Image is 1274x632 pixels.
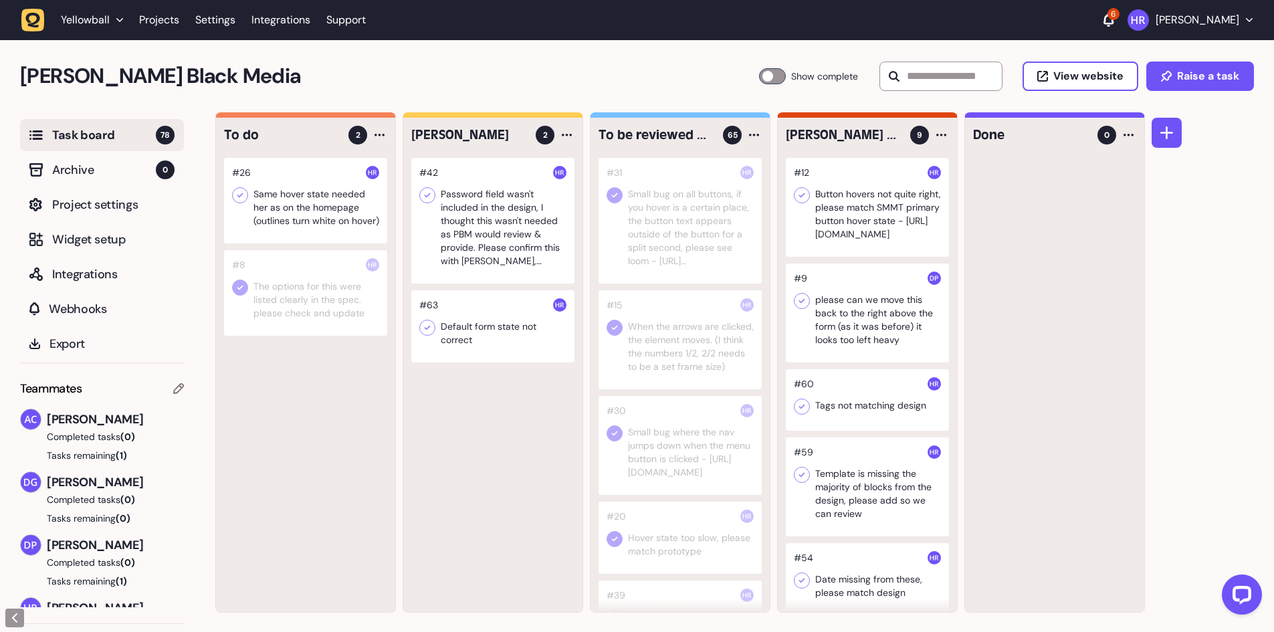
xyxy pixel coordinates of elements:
[366,166,379,179] img: Harry Robinson
[1128,9,1149,31] img: Harry Robinson
[21,598,41,618] img: Harry Robinson
[1107,8,1120,20] div: 6
[20,328,184,360] button: Export
[47,410,184,429] span: [PERSON_NAME]
[52,161,156,179] span: Archive
[740,404,754,417] img: Harry Robinson
[553,298,566,312] img: Harry Robinson
[47,536,184,554] span: [PERSON_NAME]
[20,449,184,462] button: Tasks remaining(1)
[20,119,184,151] button: Task board78
[543,129,548,141] span: 2
[786,126,901,144] h4: Ameet / Dan
[20,189,184,221] button: Project settings
[120,494,135,506] span: (0)
[52,195,175,214] span: Project settings
[20,223,184,255] button: Widget setup
[740,510,754,523] img: Harry Robinson
[61,13,110,27] span: Yellowball
[20,430,173,443] button: Completed tasks(0)
[20,574,184,588] button: Tasks remaining(1)
[356,129,360,141] span: 2
[20,60,759,92] h2: Penny Black Media
[21,8,131,32] button: Yellowball
[740,589,754,602] img: Harry Robinson
[728,129,738,141] span: 65
[20,493,173,506] button: Completed tasks(0)
[195,8,235,32] a: Settings
[1053,71,1124,82] span: View website
[928,377,941,391] img: Harry Robinson
[553,166,566,179] img: Harry Robinson
[120,431,135,443] span: (0)
[326,13,366,27] a: Support
[411,126,526,144] h4: Harry
[928,445,941,459] img: Harry Robinson
[740,166,754,179] img: Harry Robinson
[21,535,41,555] img: Dan Pearson
[21,472,41,492] img: David Groombridge
[928,272,941,285] img: Dan Pearson
[49,334,175,353] span: Export
[251,8,310,32] a: Integrations
[52,126,156,144] span: Task board
[120,556,135,568] span: (0)
[49,300,175,318] span: Webhooks
[139,8,179,32] a: Projects
[52,230,175,249] span: Widget setup
[21,409,41,429] img: Ameet Chohan
[20,556,173,569] button: Completed tasks(0)
[1023,62,1138,91] button: View website
[791,68,858,84] span: Show complete
[20,293,184,325] button: Webhooks
[1128,9,1253,31] button: [PERSON_NAME]
[928,551,941,564] img: Harry Robinson
[116,449,127,461] span: (1)
[116,575,127,587] span: (1)
[1146,62,1254,91] button: Raise a task
[52,265,175,284] span: Integrations
[156,126,175,144] span: 78
[1211,569,1267,625] iframe: LiveChat chat widget
[116,512,130,524] span: (0)
[366,258,379,272] img: Harry Robinson
[156,161,175,179] span: 0
[20,154,184,186] button: Archive0
[740,298,754,312] img: Harry Robinson
[1177,71,1239,82] span: Raise a task
[973,126,1088,144] h4: Done
[47,599,184,617] span: [PERSON_NAME]
[1104,129,1109,141] span: 0
[20,258,184,290] button: Integrations
[20,512,184,525] button: Tasks remaining(0)
[599,126,714,144] h4: To be reviewed by Yellowball
[224,126,339,144] h4: To do
[47,473,184,492] span: [PERSON_NAME]
[917,129,922,141] span: 9
[20,379,82,398] span: Teammates
[1156,13,1239,27] p: [PERSON_NAME]
[928,166,941,179] img: Harry Robinson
